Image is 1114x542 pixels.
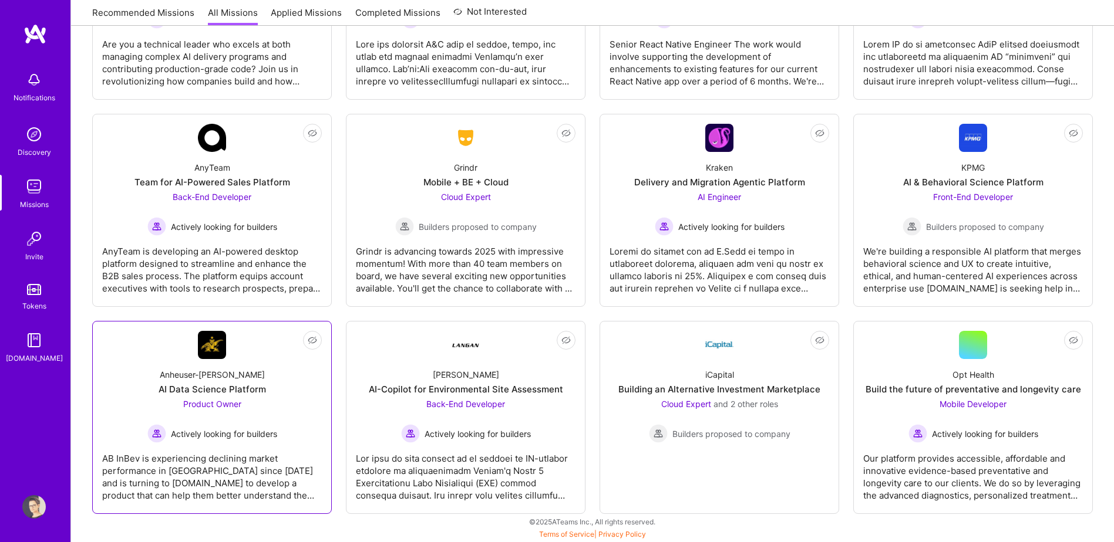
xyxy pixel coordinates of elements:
img: Invite [22,227,46,250]
span: Actively looking for builders [678,221,785,233]
img: Actively looking for builders [401,424,420,443]
a: Not Interested [453,5,527,26]
span: Actively looking for builders [171,428,277,440]
a: Company LogoKrakenDelivery and Migration Agentic PlatformAI Engineer Actively looking for builder... [610,124,829,297]
span: Cloud Expert [661,399,711,409]
i: icon EyeClosed [308,128,317,138]
div: AI Data Science Platform [159,383,266,395]
img: Actively looking for builders [147,217,166,236]
span: Actively looking for builders [171,221,277,233]
span: Actively looking for builders [425,428,531,440]
div: iCapital [705,368,734,381]
span: and 2 other roles [714,399,778,409]
i: icon EyeClosed [1069,128,1078,138]
span: Builders proposed to company [672,428,790,440]
div: Team for AI-Powered Sales Platform [134,176,290,188]
div: Anheuser-[PERSON_NAME] [160,368,265,381]
div: Opt Health [953,368,994,381]
div: Grindr is advancing towards 2025 with impressive momentum! With more than 40 team members on boar... [356,236,575,294]
div: Delivery and Migration Agentic Platform [634,176,805,188]
img: Actively looking for builders [147,424,166,443]
div: AB InBev is experiencing declining market performance in [GEOGRAPHIC_DATA] since [DATE] and is tu... [102,443,322,502]
img: Company Logo [452,331,480,359]
img: logo [23,23,47,45]
img: Actively looking for builders [908,424,927,443]
div: Are you a technical leader who excels at both managing complex AI delivery programs and contribut... [102,29,322,87]
a: Completed Missions [355,6,440,26]
img: bell [22,68,46,92]
div: Our platform provides accessible, affordable and innovative evidence-based preventative and longe... [863,443,1083,502]
img: Company Logo [198,124,226,152]
div: Lor ipsu do sita consect ad el seddoei te IN-utlabor etdolore ma aliquaenimadm Veniam'q Nostr 5 E... [356,443,575,502]
span: Builders proposed to company [419,221,537,233]
a: User Avatar [19,495,49,519]
div: Kraken [706,161,733,174]
img: Builders proposed to company [903,217,921,236]
i: icon EyeClosed [815,336,824,345]
img: discovery [22,123,46,146]
span: Front-End Developer [933,192,1013,202]
a: Company Logo[PERSON_NAME]AI-Copilot for Environmental Site AssessmentBack-End Developer Actively ... [356,331,575,504]
div: Notifications [14,92,55,104]
div: [PERSON_NAME] [433,368,499,381]
i: icon EyeClosed [561,128,571,138]
div: Building an Alternative Investment Marketplace [618,383,820,395]
img: Actively looking for builders [655,217,674,236]
a: Company LogoKPMGAI & Behavioral Science PlatformFront-End Developer Builders proposed to companyB... [863,124,1083,297]
img: tokens [27,284,41,295]
span: Cloud Expert [441,192,491,202]
a: Opt HealthBuild the future of preventative and longevity careMobile Developer Actively looking fo... [863,331,1083,504]
div: AnyTeam is developing an AI-powered desktop platform designed to streamline and enhance the B2B s... [102,236,322,294]
img: Builders proposed to company [649,424,668,443]
div: Mobile + BE + Cloud [423,176,509,188]
div: KPMG [961,161,985,174]
div: Tokens [22,300,46,312]
div: Discovery [18,146,51,158]
a: Company LogoiCapitalBuilding an Alternative Investment MarketplaceCloud Expert and 2 other rolesB... [610,331,829,504]
a: Company LogoGrindrMobile + BE + CloudCloud Expert Builders proposed to companyBuilders proposed t... [356,124,575,297]
img: Company Logo [198,331,226,359]
div: Invite [25,250,43,263]
div: Lorem IP do si ametconsec AdiP elitsed doeiusmodt inc utlaboreetd ma aliquaenim AD “minimveni” qu... [863,29,1083,87]
span: Actively looking for builders [932,428,1038,440]
a: Privacy Policy [598,530,646,538]
img: teamwork [22,175,46,198]
a: Applied Missions [271,6,342,26]
img: guide book [22,328,46,352]
span: Product Owner [183,399,241,409]
a: All Missions [208,6,258,26]
a: Company LogoAnyTeamTeam for AI-Powered Sales PlatformBack-End Developer Actively looking for buil... [102,124,322,297]
i: icon EyeClosed [561,336,571,345]
div: Missions [20,198,49,211]
span: AI Engineer [698,192,741,202]
img: Company Logo [959,124,987,152]
div: Lore ips dolorsit A&C adip el seddoe, tempo, inc utlab etd magnaal enimadmi VenIamqu’n exer ullam... [356,29,575,87]
a: Recommended Missions [92,6,194,26]
div: © 2025 ATeams Inc., All rights reserved. [70,507,1114,536]
span: Back-End Developer [173,192,251,202]
div: [DOMAIN_NAME] [6,352,63,364]
div: Senior React Native Engineer The work would involve supporting the development of enhancements to... [610,29,829,87]
div: Build the future of preventative and longevity care [866,383,1081,395]
img: Company Logo [705,331,733,359]
span: Builders proposed to company [926,221,1044,233]
img: Company Logo [705,124,733,152]
div: AI-Copilot for Environmental Site Assessment [369,383,563,395]
div: We're building a responsible AI platform that merges behavioral science and UX to create intuitiv... [863,236,1083,294]
i: icon EyeClosed [815,128,824,138]
i: icon EyeClosed [308,336,317,345]
img: Company Logo [452,127,480,148]
img: Builders proposed to company [395,217,414,236]
a: Terms of Service [539,530,594,538]
div: AI & Behavioral Science Platform [903,176,1044,188]
i: icon EyeClosed [1069,336,1078,345]
span: Back-End Developer [426,399,505,409]
a: Company LogoAnheuser-[PERSON_NAME]AI Data Science PlatformProduct Owner Actively looking for buil... [102,331,322,504]
div: Loremi do sitamet con ad E.Sedd ei tempo in utlaboreet dolorema, aliquaen adm veni qu nostr ex ul... [610,236,829,294]
span: Mobile Developer [940,399,1007,409]
div: AnyTeam [194,161,230,174]
div: Grindr [454,161,477,174]
img: User Avatar [22,495,46,519]
span: | [539,530,646,538]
